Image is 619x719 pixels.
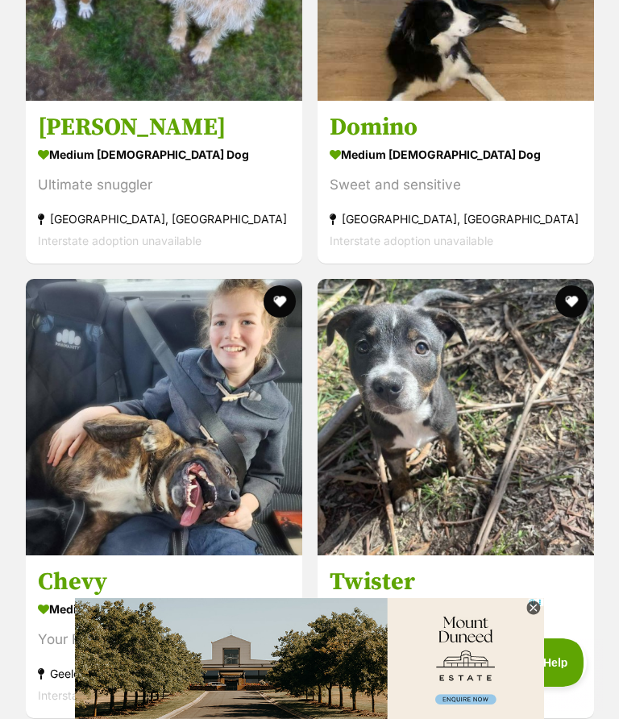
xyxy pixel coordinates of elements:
[26,100,302,264] a: [PERSON_NAME] medium [DEMOGRAPHIC_DATA] Dog Ultimate snuggler [GEOGRAPHIC_DATA], [GEOGRAPHIC_DATA...
[38,112,290,143] h3: [PERSON_NAME]
[318,100,594,264] a: Domino medium [DEMOGRAPHIC_DATA] Dog Sweet and sensitive [GEOGRAPHIC_DATA], [GEOGRAPHIC_DATA] Int...
[38,174,290,196] div: Ultimate snuggler
[264,285,296,318] button: favourite
[330,143,582,166] div: medium [DEMOGRAPHIC_DATA] Dog
[330,597,582,621] div: medium [DEMOGRAPHIC_DATA] Dog
[330,234,493,247] span: Interstate adoption unavailable
[38,234,201,247] span: Interstate adoption unavailable
[330,567,582,597] h3: Twister
[318,279,594,555] img: Twister
[555,285,587,318] button: favourite
[38,629,290,650] div: Your Future Soulmate
[330,629,582,650] div: Looking for love
[330,174,582,196] div: Sweet and sensitive
[38,597,290,621] div: medium [DEMOGRAPHIC_DATA] Dog
[330,112,582,143] h3: Domino
[38,208,290,230] div: [GEOGRAPHIC_DATA], [GEOGRAPHIC_DATA]
[26,279,302,555] img: Chevy
[330,208,582,230] div: [GEOGRAPHIC_DATA], [GEOGRAPHIC_DATA]
[38,143,290,166] div: medium [DEMOGRAPHIC_DATA] Dog
[38,567,290,597] h3: Chevy
[16,638,603,711] iframe: Advertisement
